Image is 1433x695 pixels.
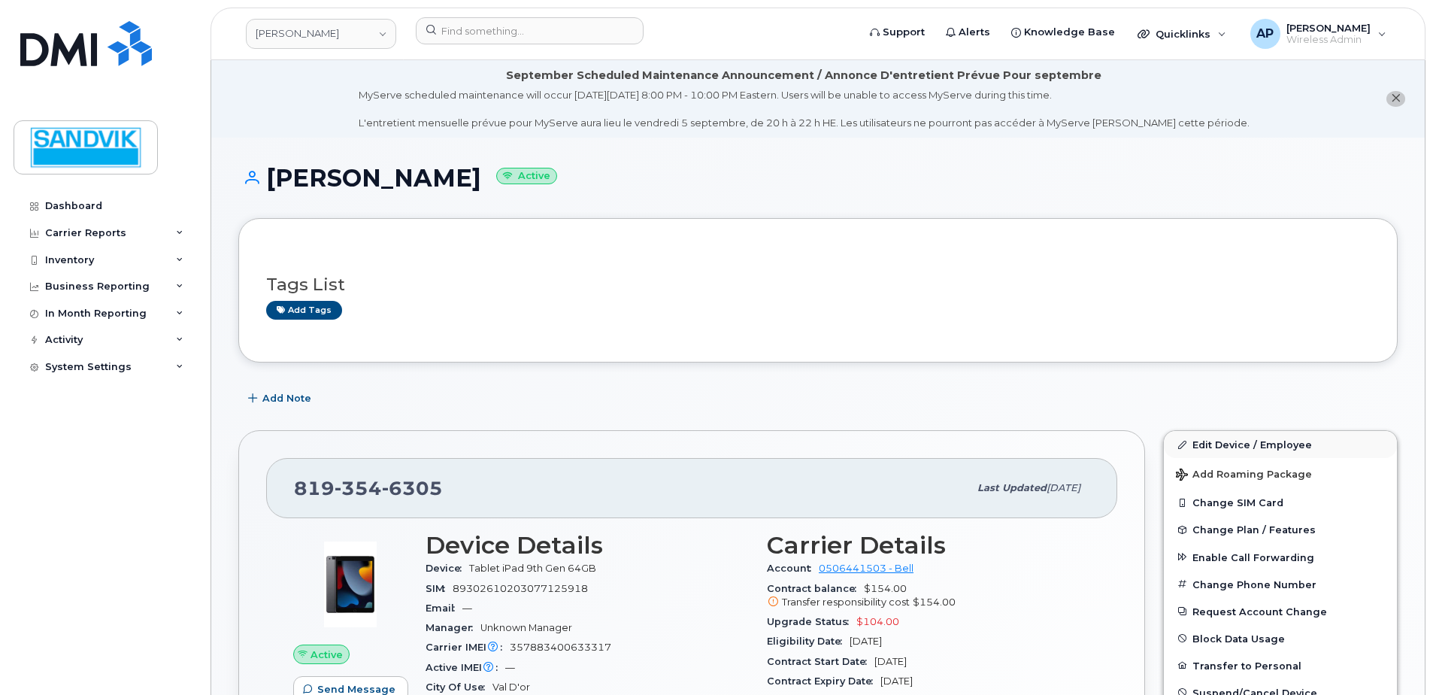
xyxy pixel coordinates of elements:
span: [DATE] [880,675,913,687]
span: $104.00 [856,616,899,627]
span: Email [426,602,462,614]
a: 0506441503 - Bell [819,563,913,574]
span: SIM [426,583,453,594]
button: Add Roaming Package [1164,458,1397,489]
h3: Carrier Details [767,532,1090,559]
span: Add Roaming Package [1176,469,1312,483]
span: — [462,602,472,614]
button: Change Plan / Features [1164,516,1397,543]
span: $154.00 [767,583,1090,610]
span: Upgrade Status [767,616,856,627]
button: Add Note [238,385,324,412]
span: Transfer responsibility cost [782,596,910,608]
button: Block Data Usage [1164,625,1397,652]
span: Val D'or [492,681,530,693]
span: Enable Call Forwarding [1192,551,1314,563]
span: Contract Expiry Date [767,675,880,687]
span: Active [311,648,343,662]
span: Contract balance [767,583,864,594]
a: Edit Device / Employee [1164,431,1397,458]
button: Change Phone Number [1164,571,1397,598]
span: Last updated [977,482,1047,493]
span: Unknown Manager [480,622,572,633]
a: Add tags [266,301,342,320]
span: City Of Use [426,681,492,693]
span: Manager [426,622,480,633]
span: Device [426,563,469,574]
span: Active IMEI [426,662,505,673]
button: close notification [1386,91,1405,107]
span: Account [767,563,819,574]
span: 819 [294,477,443,499]
div: MyServe scheduled maintenance will occur [DATE][DATE] 8:00 PM - 10:00 PM Eastern. Users will be u... [359,88,1250,130]
button: Change SIM Card [1164,489,1397,516]
h3: Device Details [426,532,749,559]
span: [DATE] [1047,482,1080,493]
span: Eligibility Date [767,636,850,647]
button: Enable Call Forwarding [1164,544,1397,571]
span: 357883400633317 [510,642,611,653]
span: [DATE] [874,656,907,667]
span: — [505,662,515,673]
img: image20231002-3703462-c5m3jd.jpeg [305,539,395,630]
h3: Tags List [266,275,1370,294]
span: 89302610203077125918 [453,583,588,594]
span: [DATE] [850,636,882,647]
span: Carrier IMEI [426,642,510,653]
span: $154.00 [913,596,956,608]
div: September Scheduled Maintenance Announcement / Annonce D'entretient Prévue Pour septembre [506,68,1101,83]
button: Transfer to Personal [1164,652,1397,679]
span: Change Plan / Features [1192,524,1316,536]
h1: [PERSON_NAME] [238,165,1398,191]
span: Contract Start Date [767,656,874,667]
button: Request Account Change [1164,598,1397,625]
span: 6305 [382,477,443,499]
span: 354 [335,477,382,499]
small: Active [496,168,557,185]
span: Tablet iPad 9th Gen 64GB [469,563,596,574]
span: Add Note [262,391,311,405]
